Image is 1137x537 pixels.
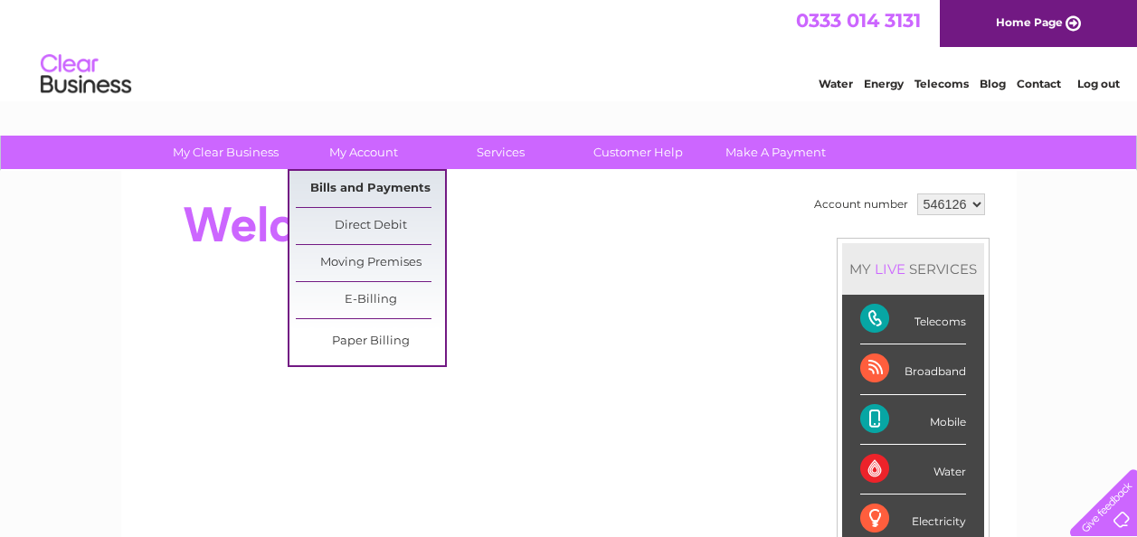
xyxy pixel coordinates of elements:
[426,136,575,169] a: Services
[860,395,966,445] div: Mobile
[860,295,966,344] div: Telecoms
[142,10,997,88] div: Clear Business is a trading name of Verastar Limited (registered in [GEOGRAPHIC_DATA] No. 3667643...
[296,208,445,244] a: Direct Debit
[296,245,445,281] a: Moving Premises
[151,136,300,169] a: My Clear Business
[296,324,445,360] a: Paper Billing
[1017,77,1061,90] a: Contact
[810,189,913,220] td: Account number
[864,77,904,90] a: Energy
[289,136,438,169] a: My Account
[860,445,966,495] div: Water
[819,77,853,90] a: Water
[871,260,909,278] div: LIVE
[296,282,445,318] a: E-Billing
[914,77,969,90] a: Telecoms
[1077,77,1120,90] a: Log out
[980,77,1006,90] a: Blog
[296,171,445,207] a: Bills and Payments
[796,9,921,32] a: 0333 014 3131
[564,136,713,169] a: Customer Help
[860,344,966,394] div: Broadband
[40,47,132,102] img: logo.png
[701,136,850,169] a: Make A Payment
[842,243,984,295] div: MY SERVICES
